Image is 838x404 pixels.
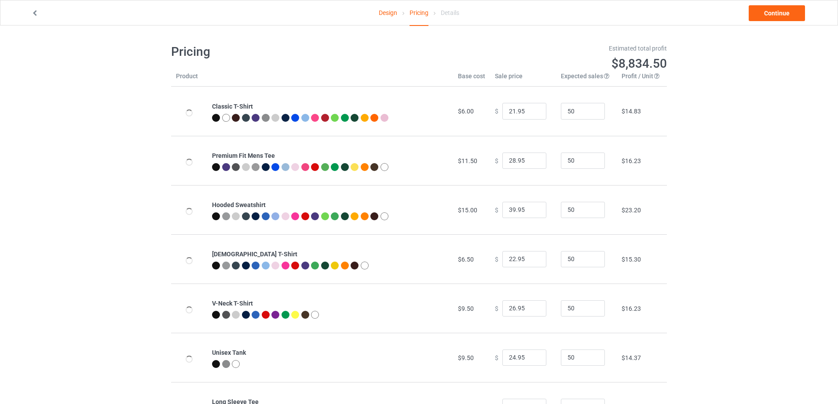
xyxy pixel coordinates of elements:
span: $15.00 [458,207,477,214]
span: $16.23 [622,305,641,312]
img: heather_texture.png [262,114,270,122]
b: Unisex Tank [212,349,246,356]
th: Product [171,72,207,87]
span: $14.83 [622,108,641,115]
b: Premium Fit Mens Tee [212,152,275,159]
b: Hooded Sweatshirt [212,201,266,208]
th: Sale price [490,72,556,87]
img: heather_texture.png [222,360,230,368]
span: $9.50 [458,354,474,361]
img: heather_texture.png [252,163,260,171]
span: $ [495,305,498,312]
span: $ [495,255,498,262]
th: Expected sales [556,72,617,87]
h1: Pricing [171,44,413,60]
span: $15.30 [622,256,641,263]
span: $23.20 [622,207,641,214]
th: Profit / Unit [617,72,667,87]
span: $ [495,206,498,213]
b: Classic T-Shirt [212,103,253,110]
span: $ [495,157,498,164]
span: $14.37 [622,354,641,361]
span: $ [495,108,498,115]
span: $11.50 [458,157,477,164]
div: Estimated total profit [425,44,667,53]
a: Continue [749,5,805,21]
span: $6.50 [458,256,474,263]
div: Pricing [410,0,428,26]
span: $9.50 [458,305,474,312]
div: Details [441,0,459,25]
span: $ [495,354,498,361]
b: V-Neck T-Shirt [212,300,253,307]
a: Design [379,0,397,25]
span: $8,834.50 [611,56,667,71]
span: $16.23 [622,157,641,164]
span: $6.00 [458,108,474,115]
th: Base cost [453,72,490,87]
b: [DEMOGRAPHIC_DATA] T-Shirt [212,251,297,258]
